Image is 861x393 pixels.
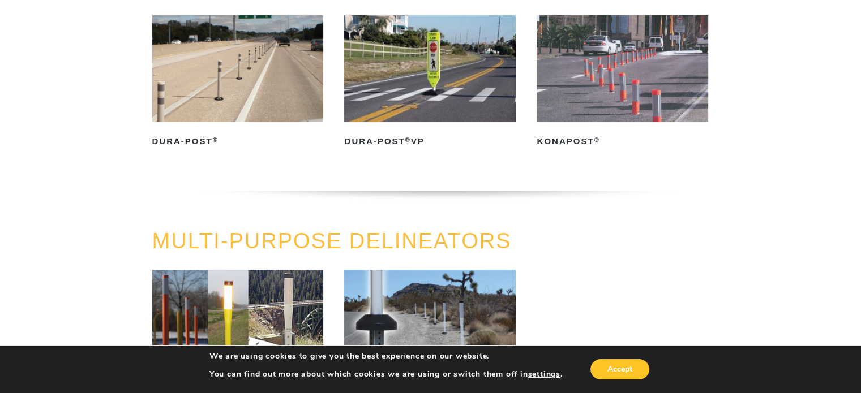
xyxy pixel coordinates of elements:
[537,132,708,150] h2: KonaPost
[405,136,411,143] sup: ®
[537,15,708,150] a: KonaPost®
[209,351,563,361] p: We are using cookies to give you the best experience on our website.
[213,136,219,143] sup: ®
[594,136,599,143] sup: ®
[344,15,516,150] a: Dura-Post®VP
[590,359,649,379] button: Accept
[344,132,516,150] h2: Dura-Post VP
[152,229,512,253] a: MULTI-PURPOSE DELINEATORS
[152,15,324,150] a: Dura-Post®
[209,369,563,379] p: You can find out more about which cookies we are using or switch them off in .
[152,132,324,150] h2: Dura-Post
[528,369,560,379] button: settings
